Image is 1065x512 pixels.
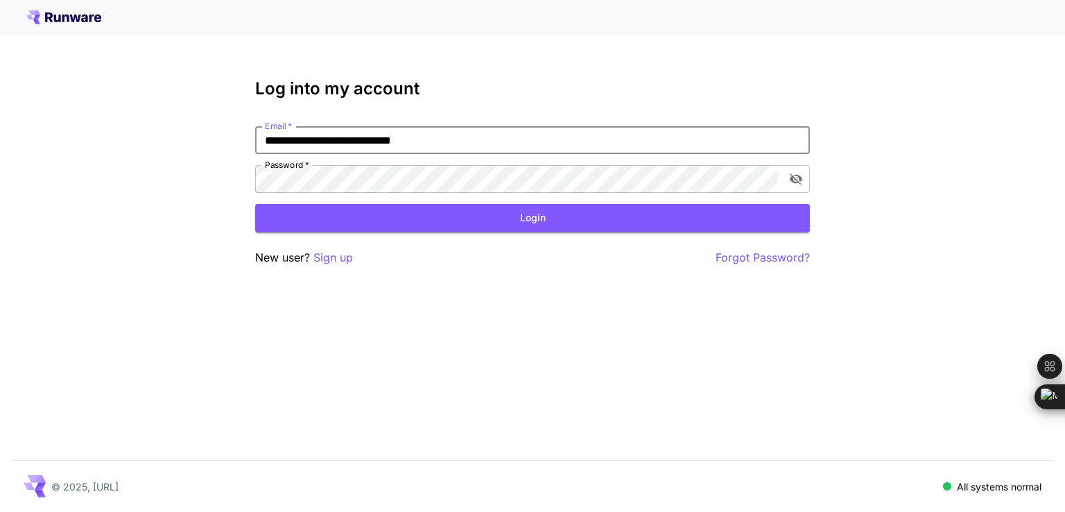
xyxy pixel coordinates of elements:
[313,249,353,266] button: Sign up
[265,159,309,171] label: Password
[51,479,119,494] p: © 2025, [URL]
[957,479,1041,494] p: All systems normal
[783,167,808,191] button: toggle password visibility
[255,249,353,266] p: New user?
[265,120,292,132] label: Email
[255,204,810,232] button: Login
[255,79,810,99] h3: Log into my account
[716,249,810,266] button: Forgot Password?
